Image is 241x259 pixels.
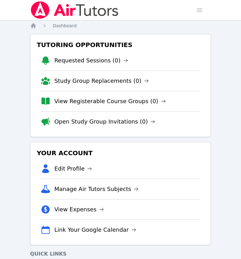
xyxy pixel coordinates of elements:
a: View Expenses [54,205,104,214]
a: Requested Sessions (0) [54,56,128,65]
h3: Your Account [36,147,205,159]
h3: Tutoring Opportunities [36,39,205,50]
span: Dashboard [53,23,77,28]
nav: Breadcrumb [30,23,211,29]
a: View Registerable Course Groups (0) [54,97,166,106]
a: Edit Profile [54,164,92,173]
img: Air Tutors [30,1,119,19]
a: Manage Air Tutors Subjects [54,185,139,193]
a: Dashboard [53,23,77,29]
a: Open Study Group Invitations (0) [54,117,156,126]
a: Link Your Google Calendar [54,225,136,234]
a: Study Group Replacements (0) [54,77,149,85]
h4: Quick Links [30,250,211,258]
